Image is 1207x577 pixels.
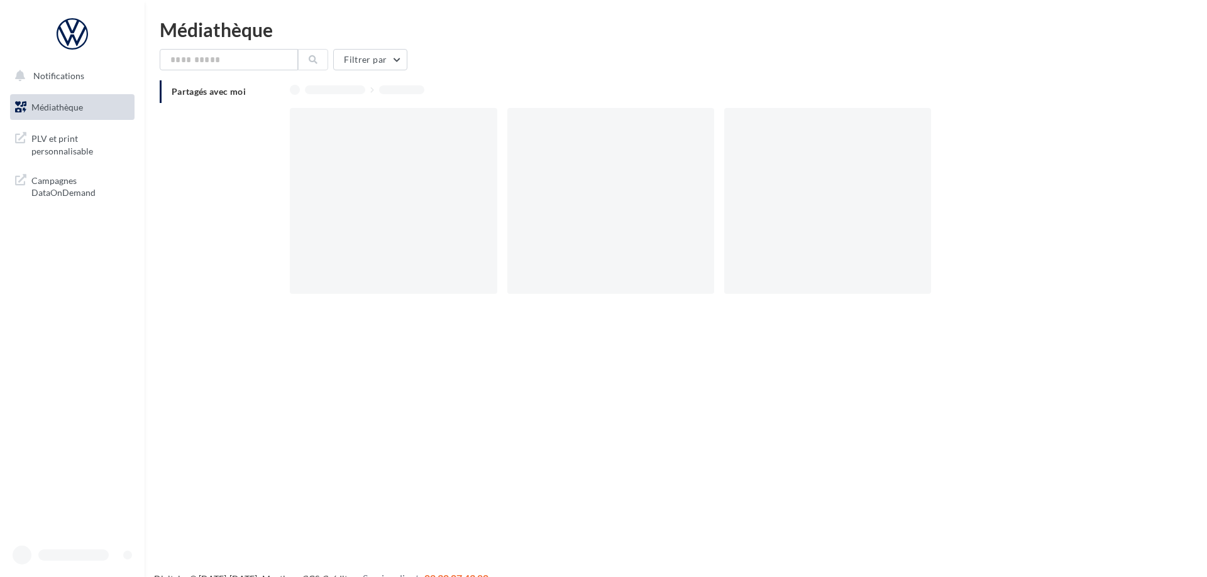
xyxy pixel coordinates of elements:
[8,167,137,204] a: Campagnes DataOnDemand
[333,49,407,70] button: Filtrer par
[160,20,1192,39] div: Médiathèque
[172,86,246,97] span: Partagés avec moi
[31,102,83,112] span: Médiathèque
[8,125,137,162] a: PLV et print personnalisable
[8,63,132,89] button: Notifications
[8,94,137,121] a: Médiathèque
[31,172,130,199] span: Campagnes DataOnDemand
[31,130,130,157] span: PLV et print personnalisable
[33,70,84,81] span: Notifications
